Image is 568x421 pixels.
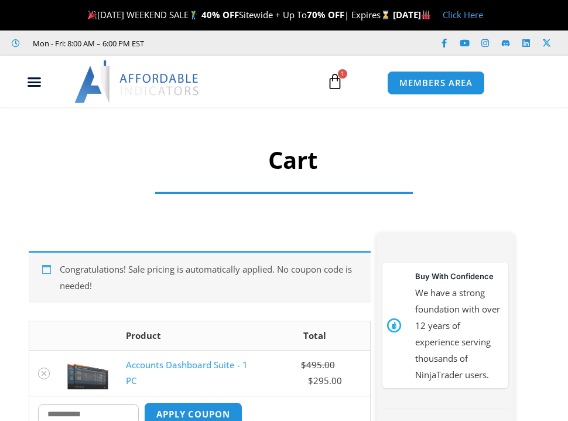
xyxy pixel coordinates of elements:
h3: Buy With Confidence [415,267,504,285]
img: LogoAI | Affordable Indicators – NinjaTrader [74,60,200,103]
span: $ [308,375,313,386]
img: 🎉 [88,11,97,19]
img: Screenshot 2024-08-26 155710eeeee | Affordable Indicators – NinjaTrader [67,357,108,389]
img: mark thumbs good 43913 | Affordable Indicators – NinjaTrader [387,318,401,332]
a: Remove Accounts Dashboard Suite - 1 PC from cart [38,368,50,379]
span: Mon - Fri: 8:00 AM – 6:00 PM EST [30,36,144,50]
iframe: Customer reviews powered by Trustpilot [153,38,329,49]
bdi: 495.00 [301,359,335,371]
th: Total [260,321,370,350]
a: Click Here [443,9,483,21]
span: MEMBERS AREA [399,79,473,87]
span: [DATE] WEEKEND SALE Sitewide + Up To | Expires [85,9,392,21]
div: Congratulations! Sale pricing is automatically applied. No coupon code is needed! [29,251,371,303]
p: We have a strong foundation with over 12 years of experience serving thousands of NinjaTrader users. [415,285,504,383]
span: 1 [338,69,347,79]
a: Accounts Dashboard Suite - 1 PC [126,359,248,387]
strong: 40% OFF [201,9,239,21]
span: $ [301,359,306,371]
div: Menu Toggle [6,71,63,93]
img: ⌛ [381,11,390,19]
img: 🏌️‍♂️ [189,11,198,19]
strong: [DATE] [393,9,431,21]
h1: Cart [161,144,425,176]
a: 1 [309,64,361,99]
th: Product [117,321,260,350]
img: 🏭 [422,11,430,19]
bdi: 295.00 [308,375,342,386]
a: MEMBERS AREA [387,71,485,95]
strong: 70% OFF [307,9,344,21]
